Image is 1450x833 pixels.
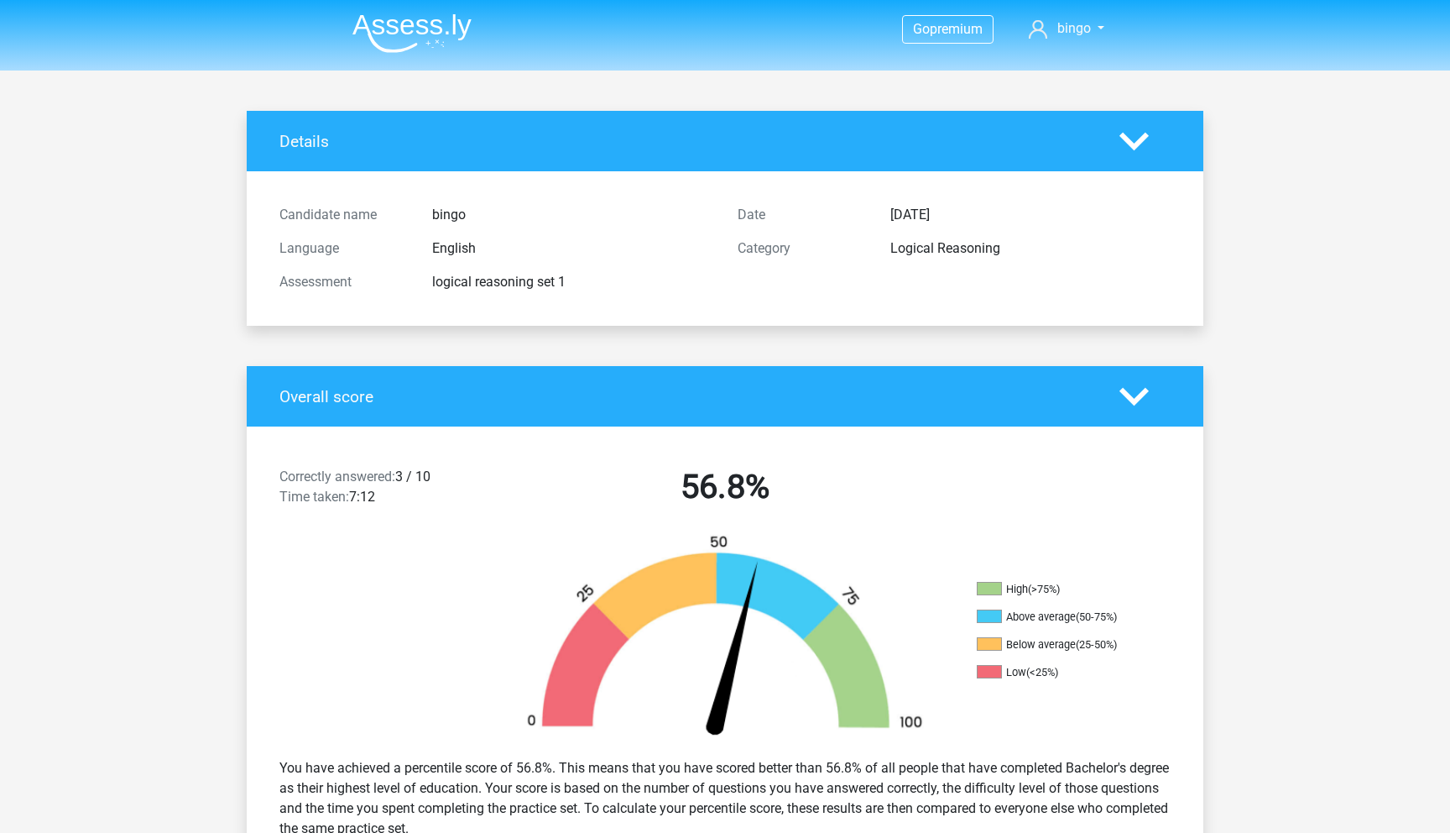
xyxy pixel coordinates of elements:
div: [DATE] [878,205,1183,225]
div: Language [267,238,420,259]
h2: 56.8% [509,467,941,507]
img: Assessly [352,13,472,53]
div: (<25%) [1026,666,1058,678]
h4: Details [279,132,1094,151]
div: logical reasoning set 1 [420,272,725,292]
span: Time taken: [279,489,349,505]
div: Logical Reasoning [878,238,1183,259]
div: (50-75%) [1076,610,1117,623]
div: 3 / 10 7:12 [267,467,496,514]
div: (>75%) [1028,583,1060,595]
h4: Overall score [279,387,1094,406]
li: Below average [977,637,1145,652]
li: Low [977,665,1145,680]
a: Gopremium [903,18,993,40]
img: 57.25fd9e270242.png [498,534,952,745]
li: Above average [977,610,1145,625]
div: English [420,238,725,259]
li: High [977,582,1145,597]
span: bingo [1057,20,1091,36]
div: Category [725,238,878,259]
a: bingo [1022,18,1111,39]
div: Assessment [267,272,420,292]
span: premium [930,21,983,37]
div: Candidate name [267,205,420,225]
div: Date [725,205,878,225]
span: Go [913,21,930,37]
div: (25-50%) [1076,638,1117,651]
span: Correctly answered: [279,469,395,485]
div: bingo [420,205,725,225]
